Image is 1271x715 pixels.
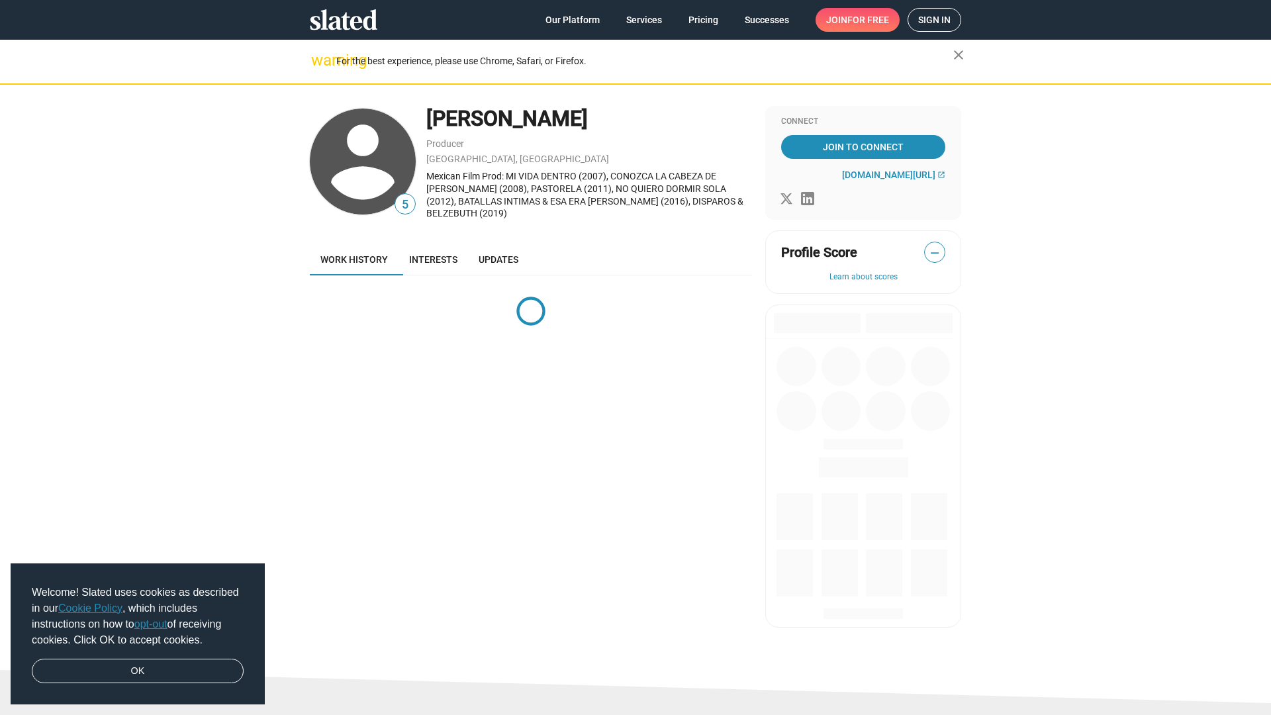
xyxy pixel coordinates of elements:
a: Joinfor free [816,8,900,32]
span: Work history [320,254,388,265]
button: Learn about scores [781,272,945,283]
div: Mexican Film Prod: MI VIDA DENTRO (2007), CONOZCA LA CABEZA DE [PERSON_NAME] (2008), PASTORELA (2... [426,170,752,219]
a: Cookie Policy [58,602,122,614]
a: Sign in [908,8,961,32]
a: Pricing [678,8,729,32]
div: [PERSON_NAME] [426,105,752,133]
span: Welcome! Slated uses cookies as described in our , which includes instructions on how to of recei... [32,585,244,648]
a: Successes [734,8,800,32]
div: For the best experience, please use Chrome, Safari, or Firefox. [336,52,953,70]
span: Updates [479,254,518,265]
a: [GEOGRAPHIC_DATA], [GEOGRAPHIC_DATA] [426,154,609,164]
a: opt-out [134,618,167,630]
span: Sign in [918,9,951,31]
a: dismiss cookie message [32,659,244,684]
a: [DOMAIN_NAME][URL] [842,169,945,180]
span: — [925,244,945,262]
a: Updates [468,244,529,275]
span: Successes [745,8,789,32]
a: Join To Connect [781,135,945,159]
mat-icon: open_in_new [937,171,945,179]
span: 5 [395,196,415,214]
span: Interests [409,254,457,265]
a: Work history [310,244,399,275]
div: Connect [781,117,945,127]
span: for free [847,8,889,32]
span: Profile Score [781,244,857,262]
div: cookieconsent [11,563,265,705]
mat-icon: close [951,47,966,63]
span: Pricing [688,8,718,32]
span: Our Platform [545,8,600,32]
a: Interests [399,244,468,275]
a: Services [616,8,673,32]
span: [DOMAIN_NAME][URL] [842,169,935,180]
span: Join [826,8,889,32]
a: Producer [426,138,464,149]
span: Join To Connect [784,135,943,159]
a: Our Platform [535,8,610,32]
span: Services [626,8,662,32]
mat-icon: warning [311,52,327,68]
